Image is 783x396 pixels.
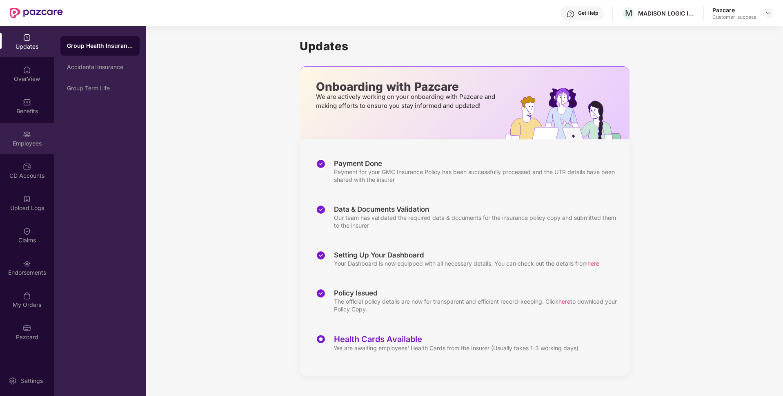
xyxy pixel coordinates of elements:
[334,168,621,183] div: Payment for your GMC Insurance Policy has been successfully processed and the UTR details have be...
[334,251,599,260] div: Setting Up Your Dashboard
[23,66,31,74] img: svg+xml;base64,PHN2ZyBpZD0iSG9tZSIgeG1sbnM9Imh0dHA6Ly93d3cudzMub3JnLzIwMDAvc3ZnIiB3aWR0aD0iMjAiIG...
[334,214,621,229] div: Our team has validated the required data & documents for the insurance policy copy and submitted ...
[67,85,133,92] div: Group Term Life
[316,251,326,260] img: svg+xml;base64,PHN2ZyBpZD0iU3RlcC1Eb25lLTMyeDMyIiB4bWxucz0iaHR0cDovL3d3dy53My5vcmcvMjAwMC9zdmciIH...
[567,10,575,18] img: svg+xml;base64,PHN2ZyBpZD0iSGVscC0zMngzMiIgeG1sbnM9Imh0dHA6Ly93d3cudzMub3JnLzIwMDAvc3ZnIiB3aWR0aD...
[316,92,498,110] p: We are actively working on your onboarding with Pazcare and making efforts to ensure you stay inf...
[712,6,756,14] div: Pazcare
[9,377,17,385] img: svg+xml;base64,PHN2ZyBpZD0iU2V0dGluZy0yMHgyMCIgeG1sbnM9Imh0dHA6Ly93d3cudzMub3JnLzIwMDAvc3ZnIiB3aW...
[23,227,31,235] img: svg+xml;base64,PHN2ZyBpZD0iQ2xhaW0iIHhtbG5zPSJodHRwOi8vd3d3LnczLm9yZy8yMDAwL3N2ZyIgd2lkdGg9IjIwIi...
[334,289,621,298] div: Policy Issued
[334,334,578,344] div: Health Cards Available
[765,10,772,16] img: svg+xml;base64,PHN2ZyBpZD0iRHJvcGRvd24tMzJ4MzIiIHhtbG5zPSJodHRwOi8vd3d3LnczLm9yZy8yMDAwL3N2ZyIgd2...
[23,292,31,300] img: svg+xml;base64,PHN2ZyBpZD0iTXlfT3JkZXJzIiBkYXRhLW5hbWU9Ik15IE9yZGVycyIgeG1sbnM9Imh0dHA6Ly93d3cudz...
[300,39,630,53] h1: Updates
[505,88,630,139] img: hrOnboarding
[23,260,31,268] img: svg+xml;base64,PHN2ZyBpZD0iRW5kb3JzZW1lbnRzIiB4bWxucz0iaHR0cDovL3d3dy53My5vcmcvMjAwMC9zdmciIHdpZH...
[625,8,632,18] span: M
[578,10,598,16] div: Get Help
[712,14,756,20] div: Customer_success
[334,205,621,214] div: Data & Documents Validation
[18,377,45,385] div: Settings
[23,324,31,332] img: svg+xml;base64,PHN2ZyBpZD0iUGF6Y2FyZCIgeG1sbnM9Imh0dHA6Ly93d3cudzMub3JnLzIwMDAvc3ZnIiB3aWR0aD0iMj...
[23,130,31,139] img: svg+xml;base64,PHN2ZyBpZD0iRW1wbG95ZWVzIiB4bWxucz0iaHR0cDovL3d3dy53My5vcmcvMjAwMC9zdmciIHdpZHRoPS...
[23,34,31,42] img: svg+xml;base64,PHN2ZyBpZD0iVXBkYXRlZCIgeG1sbnM9Imh0dHA6Ly93d3cudzMub3JnLzIwMDAvc3ZnIiB3aWR0aD0iMj...
[23,163,31,171] img: svg+xml;base64,PHN2ZyBpZD0iQ0RfQWNjb3VudHMiIGRhdGEtbmFtZT0iQ0QgQWNjb3VudHMiIHhtbG5zPSJodHRwOi8vd3...
[23,195,31,203] img: svg+xml;base64,PHN2ZyBpZD0iVXBsb2FkX0xvZ3MiIGRhdGEtbmFtZT0iVXBsb2FkIExvZ3MiIHhtbG5zPSJodHRwOi8vd3...
[316,159,326,169] img: svg+xml;base64,PHN2ZyBpZD0iU3RlcC1Eb25lLTMyeDMyIiB4bWxucz0iaHR0cDovL3d3dy53My5vcmcvMjAwMC9zdmciIH...
[334,260,599,267] div: Your Dashboard is now equipped with all necessary details. You can check out the details from
[316,205,326,215] img: svg+xml;base64,PHN2ZyBpZD0iU3RlcC1Eb25lLTMyeDMyIiB4bWxucz0iaHR0cDovL3d3dy53My5vcmcvMjAwMC9zdmciIH...
[334,344,578,352] div: We are awaiting employees' Health Cards from the Insurer (Usually takes 1-3 working days)
[10,8,63,18] img: New Pazcare Logo
[316,334,326,344] img: svg+xml;base64,PHN2ZyBpZD0iU3RlcC1BY3RpdmUtMzJ4MzIiIHhtbG5zPSJodHRwOi8vd3d3LnczLm9yZy8yMDAwL3N2Zy...
[316,289,326,298] img: svg+xml;base64,PHN2ZyBpZD0iU3RlcC1Eb25lLTMyeDMyIiB4bWxucz0iaHR0cDovL3d3dy53My5vcmcvMjAwMC9zdmciIH...
[67,64,133,70] div: Accidental Insurance
[334,159,621,168] div: Payment Done
[558,298,570,305] span: here
[67,42,133,50] div: Group Health Insurance
[587,260,599,267] span: here
[23,98,31,106] img: svg+xml;base64,PHN2ZyBpZD0iQmVuZWZpdHMiIHhtbG5zPSJodHRwOi8vd3d3LnczLm9yZy8yMDAwL3N2ZyIgd2lkdGg9Ij...
[316,83,498,90] p: Onboarding with Pazcare
[638,9,695,17] div: MADISON LOGIC INDIA PRIVATE LIMITED
[334,298,621,313] div: The official policy details are now for transparent and efficient record-keeping. Click to downlo...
